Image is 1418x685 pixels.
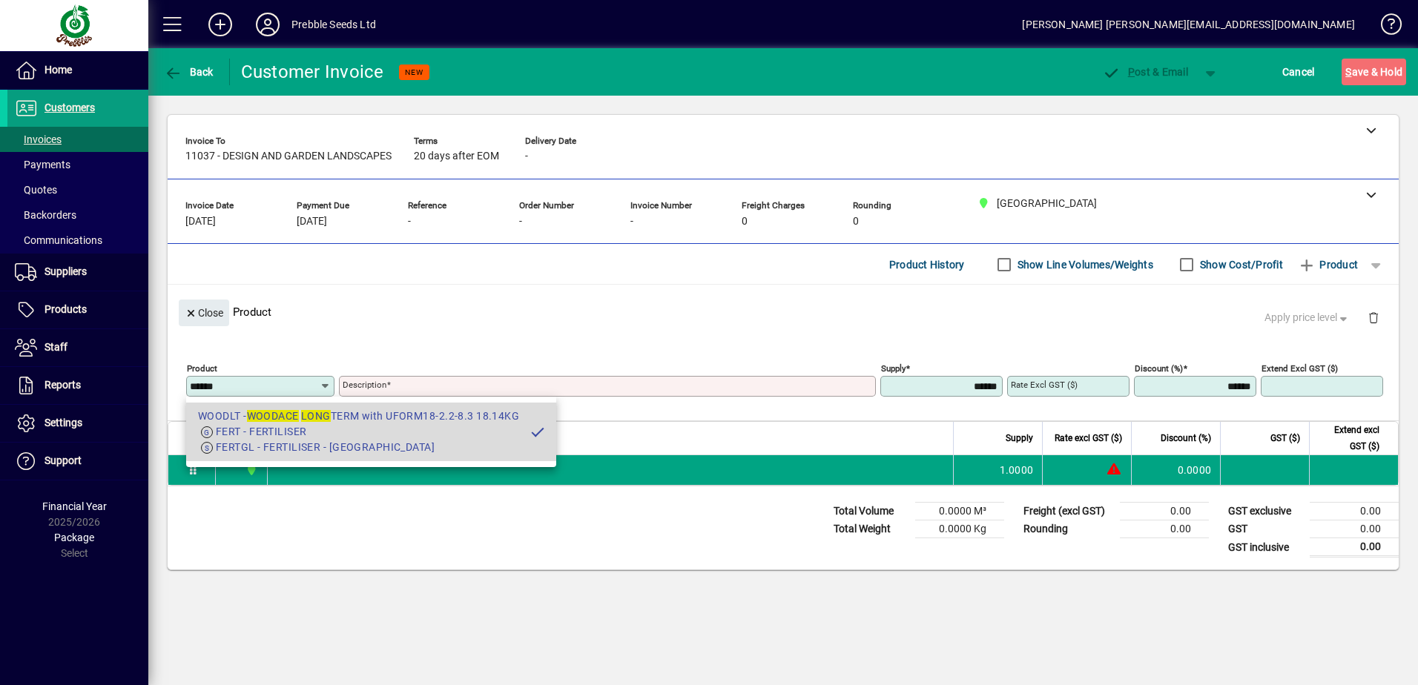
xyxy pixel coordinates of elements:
td: GST exclusive [1221,503,1310,520]
button: Close [179,300,229,326]
a: Products [7,291,148,328]
span: Quotes [15,184,57,196]
a: Staff [7,329,148,366]
button: Delete [1356,300,1391,335]
a: Home [7,52,148,89]
button: Post & Email [1095,59,1196,85]
button: Apply price level [1259,305,1356,331]
button: Add [197,11,244,38]
span: [DATE] [185,216,216,228]
span: - [519,216,522,228]
button: Profile [244,11,291,38]
td: Rounding [1016,520,1120,538]
td: Total Volume [826,503,915,520]
span: - [525,150,528,162]
label: Show Cost/Profit [1197,257,1283,272]
span: Description [277,430,322,446]
span: Customers [44,102,95,113]
span: CHRISTCHURCH [242,462,259,478]
td: 0.0000 Kg [915,520,1004,538]
a: Settings [7,405,148,442]
td: 0.0000 [1131,455,1220,485]
td: GST inclusive [1221,538,1310,557]
span: Home [44,64,72,76]
span: Invoices [15,133,62,145]
button: Save & Hold [1342,59,1406,85]
mat-label: Rate excl GST ($) [1011,380,1078,390]
span: Back [164,66,214,78]
td: 0.00 [1310,538,1399,557]
a: Reports [7,367,148,404]
a: Backorders [7,202,148,228]
mat-label: Description [343,380,386,390]
span: GST ($) [1270,430,1300,446]
mat-label: Supply [881,363,906,374]
span: Settings [44,417,82,428]
span: Reports [44,379,81,391]
span: - [630,216,633,228]
span: Extend excl GST ($) [1319,422,1379,454]
span: Suppliers [44,265,87,277]
app-page-header-button: Back [148,59,230,85]
span: ave & Hold [1345,60,1402,84]
span: Discount (%) [1161,430,1211,446]
div: Prebble Seeds Ltd [291,13,376,36]
td: 0.00 [1120,520,1209,538]
label: Show Line Volumes/Weights [1015,257,1153,272]
span: 0 [853,216,859,228]
td: Freight (excl GST) [1016,503,1120,520]
span: 11037 - DESIGN AND GARDEN LANDSCAPES [185,150,392,162]
span: Backorders [15,209,76,221]
mat-label: Extend excl GST ($) [1262,363,1338,374]
td: 0.0000 M³ [915,503,1004,520]
a: Communications [7,228,148,253]
span: Products [44,303,87,315]
app-page-header-button: Delete [1356,311,1391,324]
td: 0.00 [1310,503,1399,520]
span: S [1345,66,1351,78]
span: Support [44,454,82,466]
button: Cancel [1279,59,1319,85]
span: Item [225,430,243,446]
mat-label: Discount (%) [1135,363,1183,374]
span: Cancel [1282,60,1315,84]
span: - [408,216,411,228]
a: Payments [7,152,148,177]
span: Package [54,532,94,543]
button: Back [160,59,217,85]
td: Total Weight [826,520,915,538]
td: 0.00 [1310,520,1399,538]
span: ost & Email [1102,66,1188,78]
span: Payments [15,159,70,171]
span: Product History [889,253,965,277]
span: Apply price level [1264,310,1351,325]
a: Invoices [7,127,148,152]
td: 0.00 [1120,503,1209,520]
a: Knowledge Base [1370,3,1399,51]
span: Supply [1006,430,1033,446]
span: 1.0000 [1000,463,1034,477]
div: Customer Invoice [241,60,384,84]
span: NEW [405,67,423,77]
span: Financial Year [42,500,107,512]
div: [PERSON_NAME] [PERSON_NAME][EMAIL_ADDRESS][DOMAIN_NAME] [1022,13,1355,36]
span: [DATE] [297,216,327,228]
a: Support [7,443,148,480]
span: Close [185,301,223,325]
span: 20 days after EOM [414,150,499,162]
div: Product [168,285,1399,339]
span: 0 [742,216,748,228]
span: Communications [15,234,102,246]
span: Rate excl GST ($) [1055,430,1122,446]
button: Product History [883,251,971,278]
span: P [1128,66,1135,78]
app-page-header-button: Close [175,305,233,319]
span: Staff [44,341,67,353]
a: Quotes [7,177,148,202]
td: GST [1221,520,1310,538]
mat-label: Product [187,363,217,374]
a: Suppliers [7,254,148,291]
